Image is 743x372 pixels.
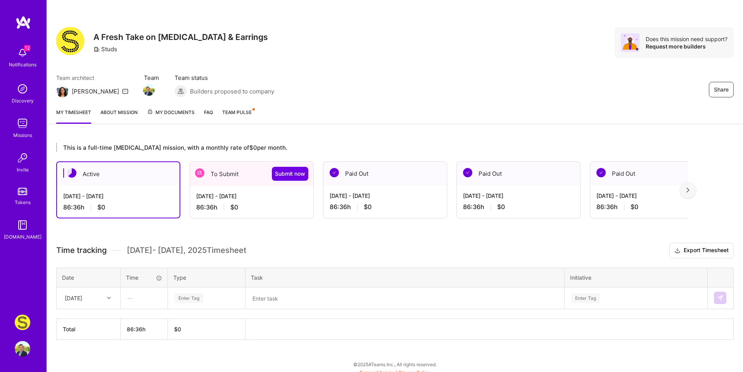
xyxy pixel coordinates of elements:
div: Enter Tag [571,292,600,304]
div: [DATE] - [DATE] [196,192,307,200]
h3: A Fresh Take on [MEDICAL_DATA] & Earrings [93,32,268,42]
img: Paid Out [596,168,606,177]
i: icon Chevron [107,296,111,300]
div: Request more builders [646,43,727,50]
span: Share [714,86,729,93]
div: Discovery [12,97,34,105]
button: Submit now [272,167,308,181]
img: teamwork [15,116,30,131]
a: Team Member Avatar [144,83,154,97]
div: Enter Tag [175,292,203,304]
div: Paid Out [590,162,714,185]
img: guide book [15,217,30,233]
th: Total [57,318,121,339]
div: [PERSON_NAME] [72,87,119,95]
span: Team architect [56,74,128,82]
div: Paid Out [323,162,447,185]
span: Team status [175,74,274,82]
a: Studs: A Fresh Take on Ear Piercing & Earrings [13,315,32,330]
span: [DATE] - [DATE] , 2025 Timesheet [127,246,246,255]
span: $0 [631,203,638,211]
img: Paid Out [463,168,472,177]
span: $0 [497,203,505,211]
div: [DOMAIN_NAME] [4,233,41,241]
span: Team Pulse [222,109,252,115]
span: Submit now [275,170,305,178]
div: Notifications [9,61,36,69]
div: [DATE] [65,294,82,302]
span: Team [144,74,159,82]
span: My Documents [147,108,195,117]
div: Invite [17,166,29,174]
a: FAQ [204,108,213,124]
img: Invite [15,150,30,166]
th: Type [168,268,245,287]
img: right [686,187,689,193]
img: tokens [18,188,27,195]
th: $0 [168,318,245,339]
div: 86:36 h [63,203,173,211]
div: [DATE] - [DATE] [330,192,441,200]
div: Tokens [15,198,31,206]
a: My Documents [147,108,195,124]
div: 86:36 h [463,203,574,211]
div: 86:36 h [196,203,307,211]
img: Team Architect [56,85,69,97]
span: $0 [97,203,105,211]
span: $0 [364,203,371,211]
img: Avatar [621,33,639,52]
div: [DATE] - [DATE] [596,192,707,200]
div: This is a full-time [MEDICAL_DATA] mission, with a monthly rate of $0 per month. [56,143,688,152]
img: logo [16,16,31,29]
img: Active [67,168,76,178]
img: Studs: A Fresh Take on Ear Piercing & Earrings [15,315,30,330]
i: icon Mail [122,88,128,94]
div: Studs [93,45,117,53]
img: Submit [717,295,723,301]
th: Date [57,268,121,287]
i: icon Download [674,247,681,255]
div: Initiative [570,273,702,282]
img: Paid Out [330,168,339,177]
img: bell [15,45,30,61]
div: Missions [13,131,32,139]
div: Paid Out [457,162,580,185]
img: To Submit [195,168,204,178]
div: 86:36 h [596,203,707,211]
a: About Mission [100,108,138,124]
img: Company Logo [56,27,84,55]
img: User Avatar [15,341,30,356]
span: Time tracking [56,246,107,255]
div: Active [57,162,180,186]
button: Share [709,82,734,97]
div: [DATE] - [DATE] [463,192,574,200]
div: [DATE] - [DATE] [63,192,173,200]
div: — [121,288,167,308]
button: Export Timesheet [669,243,734,258]
span: Builders proposed to company [190,87,274,95]
a: Team Pulse [222,108,254,124]
a: My timesheet [56,108,91,124]
img: discovery [15,81,30,97]
div: Does this mission need support? [646,35,727,43]
span: $0 [230,203,238,211]
th: 86:36h [121,318,168,339]
i: icon CompanyGray [93,46,100,52]
img: Team Member Avatar [143,84,155,96]
div: To Submit [190,162,313,186]
th: Task [245,268,565,287]
div: 86:36 h [330,203,441,211]
div: Time [126,273,162,282]
img: Builders proposed to company [175,85,187,97]
span: 12 [24,45,30,51]
a: User Avatar [13,341,32,356]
